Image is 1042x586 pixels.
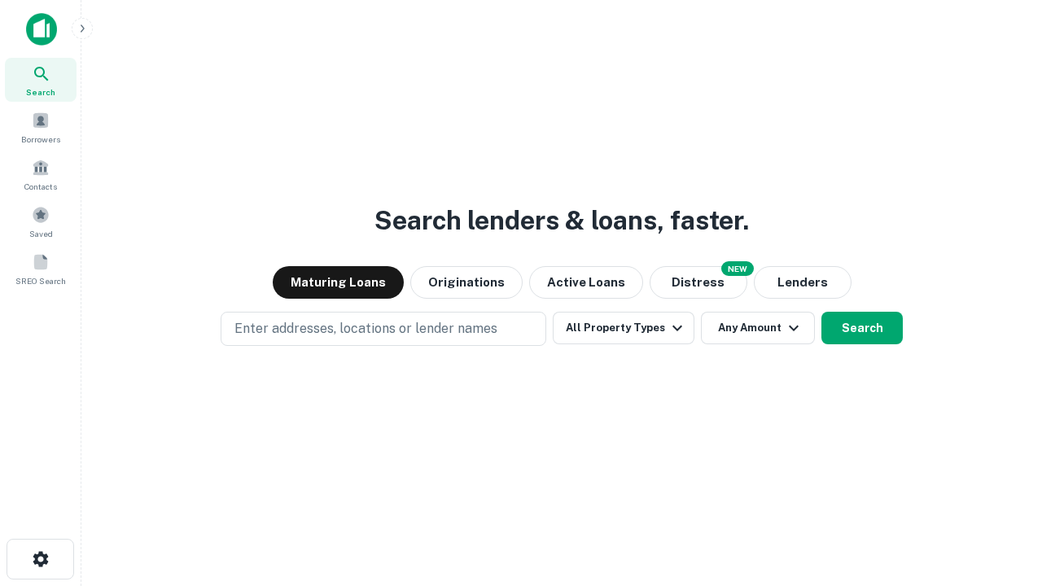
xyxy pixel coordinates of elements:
[961,456,1042,534] iframe: Chat Widget
[24,180,57,193] span: Contacts
[5,152,77,196] a: Contacts
[5,58,77,102] a: Search
[410,266,523,299] button: Originations
[21,133,60,146] span: Borrowers
[273,266,404,299] button: Maturing Loans
[721,261,754,276] div: NEW
[650,266,747,299] button: Search distressed loans with lien and other non-mortgage details.
[374,201,749,240] h3: Search lenders & loans, faster.
[754,266,852,299] button: Lenders
[26,85,55,98] span: Search
[221,312,546,346] button: Enter addresses, locations or lender names
[5,247,77,291] a: SREO Search
[26,13,57,46] img: capitalize-icon.png
[701,312,815,344] button: Any Amount
[15,274,66,287] span: SREO Search
[5,105,77,149] a: Borrowers
[529,266,643,299] button: Active Loans
[234,319,497,339] p: Enter addresses, locations or lender names
[553,312,694,344] button: All Property Types
[29,227,53,240] span: Saved
[821,312,903,344] button: Search
[5,199,77,243] a: Saved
